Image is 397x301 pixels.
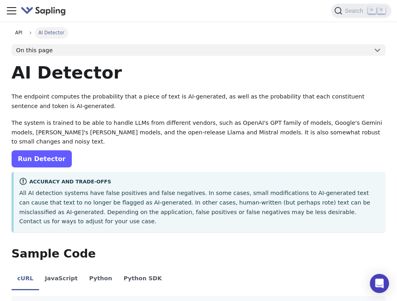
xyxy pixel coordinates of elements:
[12,27,385,38] nav: Breadcrumbs
[35,27,68,38] span: AI Detector
[331,4,391,18] button: Search (Command+K)
[368,7,376,14] kbd: ⌘
[12,118,385,147] p: The system is trained to be able to handle LLMs from different vendors, such as OpenAI's GPT fami...
[39,268,83,291] li: JavaScript
[83,268,118,291] li: Python
[21,5,69,17] a: Sapling.ai
[21,5,66,17] img: Sapling.ai
[12,44,385,56] button: On this page
[19,177,380,187] div: Accuracy and Trade-offs
[370,274,389,293] div: Open Intercom Messenger
[6,5,18,17] button: Toggle navigation bar
[12,247,385,261] h2: Sample Code
[12,92,385,111] p: The endpoint computes the probability that a piece of text is AI-generated, as well as the probab...
[12,27,26,38] a: API
[377,7,385,14] kbd: K
[118,268,168,291] li: Python SDK
[12,268,39,291] li: cURL
[12,150,72,167] a: Run Detector
[342,8,368,14] span: Search
[12,62,385,83] h1: AI Detector
[15,30,22,35] span: API
[19,189,380,226] p: All AI detection systems have false positives and false negatives. In some cases, small modificat...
